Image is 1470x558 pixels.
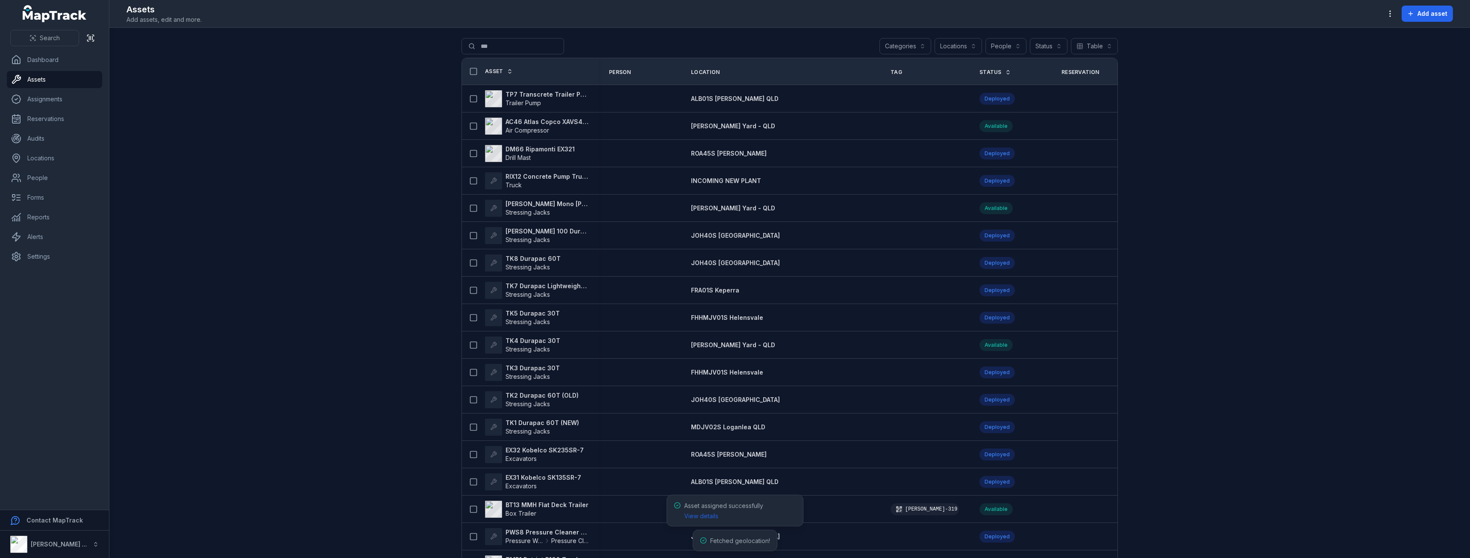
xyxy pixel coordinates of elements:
[979,421,1015,433] div: Deployed
[979,93,1015,105] div: Deployed
[506,200,588,208] strong: [PERSON_NAME] Mono [PERSON_NAME] 25TN
[979,476,1015,488] div: Deployed
[691,313,763,322] a: FHHMJV01S Helensvale
[506,227,588,236] strong: [PERSON_NAME] 100 Durapac 100T
[506,455,537,462] span: Excavators
[979,257,1015,269] div: Deployed
[126,3,202,15] h2: Assets
[506,337,560,345] strong: TK4 Durapac 30T
[879,38,931,54] button: Categories
[691,396,780,403] span: JOH40S [GEOGRAPHIC_DATA]
[485,391,579,408] a: TK2 Durapac 60T (OLD)Stressing Jacks
[485,282,588,299] a: TK7 Durapac Lightweight 100TStressing Jacks
[485,364,560,381] a: TK3 Durapac 30TStressing Jacks
[979,120,1013,132] div: Available
[506,118,588,126] strong: AC46 Atlas Copco XAVS450
[7,110,102,127] a: Reservations
[691,69,720,76] span: Location
[979,175,1015,187] div: Deployed
[506,181,522,189] span: Truck
[979,531,1015,543] div: Deployed
[485,200,588,217] a: [PERSON_NAME] Mono [PERSON_NAME] 25TNStressing Jacks
[7,130,102,147] a: Audits
[506,127,549,134] span: Air Compressor
[891,69,902,76] span: Tag
[506,236,550,243] span: Stressing Jacks
[691,450,767,459] a: ROA45S [PERSON_NAME]
[7,71,102,88] a: Assets
[506,99,541,106] span: Trailer Pump
[506,318,550,325] span: Stressing Jacks
[485,90,588,107] a: TP7 Transcrete Trailer PumpTrailer Pump
[506,172,588,181] strong: RIX12 Concrete Pump Truck
[710,537,770,544] span: Fetched geolocation!
[506,537,543,545] span: Pressure Washers
[684,512,718,520] a: View details
[506,154,531,161] span: Drill Mast
[691,341,775,348] span: [PERSON_NAME] Yard - QLD
[485,528,588,545] a: PWS8 Pressure Cleaner Skid MountedPressure WashersPressure Cleaner Skid Mounted
[506,291,550,298] span: Stressing Jacks
[7,228,102,245] a: Alerts
[691,286,739,295] a: FRA01S Keperra
[26,517,83,524] strong: Contact MapTrack
[506,400,550,407] span: Stressing Jacks
[506,254,561,263] strong: TK8 Durapac 60T
[506,473,581,482] strong: EX31 Kobelco SK135SR-7
[691,396,780,404] a: JOH40S [GEOGRAPHIC_DATA]
[485,446,584,463] a: EX32 Kobelco SK235SR-7Excavators
[691,423,765,431] span: MDJV02S Loganlea QLD
[691,177,761,184] span: INCOMING NEW PLANT
[979,449,1015,461] div: Deployed
[935,38,982,54] button: Locations
[979,284,1015,296] div: Deployed
[691,94,779,103] a: ALB01S [PERSON_NAME] QLD
[485,68,513,75] a: Asset
[979,69,1002,76] span: Status
[506,528,588,537] strong: PWS8 Pressure Cleaner Skid Mounted
[691,177,761,185] a: INCOMING NEW PLANT
[691,314,763,321] span: FHHMJV01S Helensvale
[979,339,1013,351] div: Available
[691,259,780,266] span: JOH40S [GEOGRAPHIC_DATA]
[506,419,579,427] strong: TK1 Durapac 60T (NEW)
[979,366,1015,378] div: Deployed
[506,446,584,455] strong: EX32 Kobelco SK235SR-7
[691,150,767,157] span: ROA45S [PERSON_NAME]
[506,482,537,490] span: Excavators
[506,145,575,154] strong: DM66 Ripamonti EX321
[506,345,550,353] span: Stressing Jacks
[31,540,101,548] strong: [PERSON_NAME] Group
[691,204,775,212] span: [PERSON_NAME] Yard - QLD
[485,254,561,272] a: TK8 Durapac 60TStressing Jacks
[691,122,775,130] a: [PERSON_NAME] Yard - QLD
[1417,9,1447,18] span: Add asset
[1071,38,1118,54] button: Table
[7,169,102,186] a: People
[485,145,575,162] a: DM66 Ripamonti EX321Drill Mast
[691,368,763,377] a: FHHMJV01S Helensvale
[10,30,79,46] button: Search
[691,259,780,267] a: JOH40S [GEOGRAPHIC_DATA]
[691,423,765,431] a: MDJV02S Loganlea QLD
[40,34,60,42] span: Search
[7,209,102,226] a: Reports
[979,230,1015,242] div: Deployed
[985,38,1026,54] button: People
[506,90,588,99] strong: TP7 Transcrete Trailer Pump
[979,503,1013,515] div: Available
[23,5,87,22] a: MapTrack
[979,202,1013,214] div: Available
[691,149,767,158] a: ROA45S [PERSON_NAME]
[691,122,775,130] span: [PERSON_NAME] Yard - QLD
[1061,69,1099,76] span: Reservation
[485,309,560,326] a: TK5 Durapac 30TStressing Jacks
[126,15,202,24] span: Add assets, edit and more.
[506,282,588,290] strong: TK7 Durapac Lightweight 100T
[1402,6,1453,22] button: Add asset
[691,478,779,486] a: ALB01S [PERSON_NAME] QLD
[485,172,588,189] a: RIX12 Concrete Pump TruckTruck
[506,501,588,509] strong: BT13 MMH Flat Deck Trailer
